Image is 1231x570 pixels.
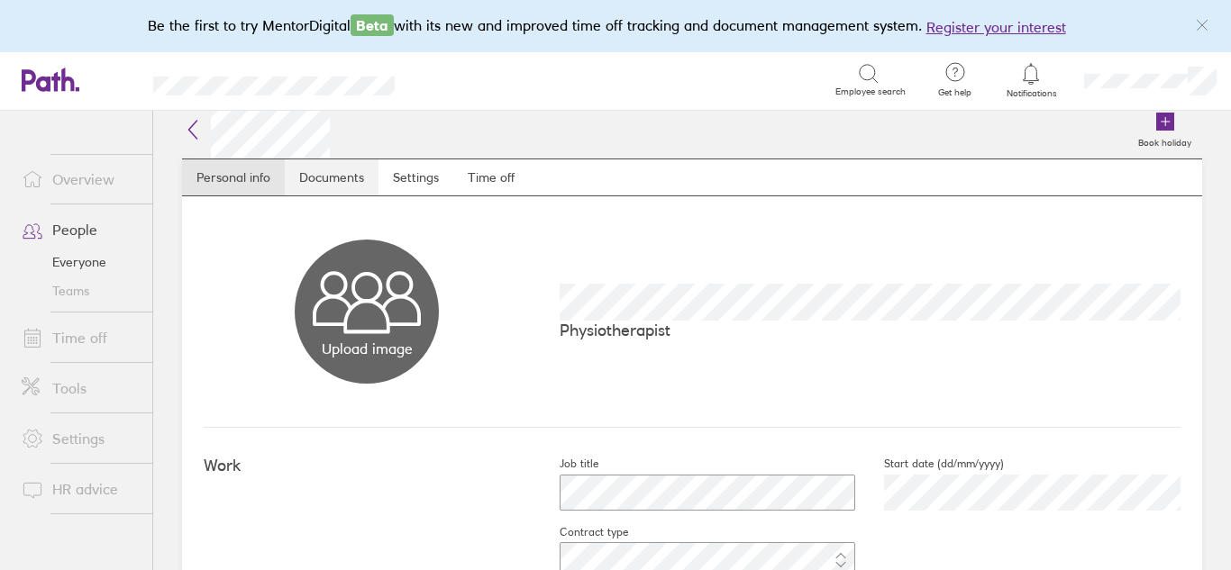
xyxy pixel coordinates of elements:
[7,421,152,457] a: Settings
[7,276,152,305] a: Teams
[855,457,1004,471] label: Start date (dd/mm/yyyy)
[204,457,531,475] h4: Work
[1002,88,1061,99] span: Notifications
[531,457,598,471] label: Job title
[182,159,285,195] a: Personal info
[7,370,152,406] a: Tools
[148,14,1084,38] div: Be the first to try MentorDigital with its new and improved time off tracking and document manage...
[926,16,1066,38] button: Register your interest
[1002,61,1061,99] a: Notifications
[7,320,152,356] a: Time off
[453,159,529,195] a: Time off
[531,525,628,539] label: Contract type
[560,321,1181,339] p: Physiotherapist
[926,87,984,98] span: Get help
[443,71,489,87] div: Search
[1127,101,1202,158] a: Book holiday
[7,212,152,248] a: People
[351,14,394,36] span: Beta
[7,248,152,276] a: Everyone
[7,161,152,197] a: Overview
[835,86,906,97] span: Employee search
[7,471,152,507] a: HR advice
[378,159,453,195] a: Settings
[1127,132,1202,149] label: Book holiday
[285,159,378,195] a: Documents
